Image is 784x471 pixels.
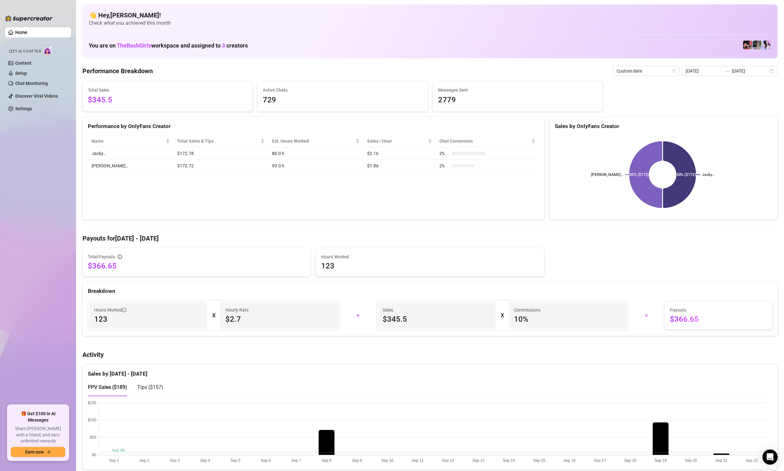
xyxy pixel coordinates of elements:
td: $172.72 [173,160,268,172]
div: Est. Hours Worked [272,138,355,145]
div: Sales by [DATE] - [DATE] [88,365,772,378]
th: Sales / Hour [363,135,435,147]
td: Jacky… [88,147,173,160]
span: info-circle [118,255,122,259]
span: Chat Conversion [439,138,530,145]
h4: 👋 Hey, [PERSON_NAME] ! [89,11,771,20]
th: Name [88,135,173,147]
article: Hourly Rate [225,306,249,313]
span: Total Payouts [88,253,115,260]
span: Sales [383,306,490,313]
span: Total Sales [88,87,247,94]
div: = [632,310,661,320]
td: $172.78 [173,147,268,160]
article: Commissions [514,306,541,313]
h4: Performance Breakdown [82,67,153,75]
h1: You are on workspace and assigned to creators [89,42,248,49]
img: Ary [762,41,771,49]
span: Tips ( $157 ) [137,384,163,390]
span: to [724,68,729,74]
span: $345.5 [383,314,490,324]
span: Share [PERSON_NAME] with a friend, and earn unlimited rewards [11,426,65,444]
span: Active Chats [263,87,422,94]
input: End date [732,68,768,74]
h4: Payouts for [DATE] - [DATE] [82,234,778,243]
img: logo-BBDzfeDw.svg [5,15,53,22]
td: 93.0 h [268,160,364,172]
span: PPV Sales ( $189 ) [88,384,127,390]
td: 80.0 h [268,147,364,160]
span: Earn now [25,449,44,455]
span: 2 % [439,162,450,169]
div: X [212,310,215,320]
a: Home [15,30,27,35]
span: Total Sales & Tips [177,138,259,145]
a: Settings [15,106,32,111]
span: $2.7 [225,314,333,324]
td: $2.16 [363,147,435,160]
button: Earn nowarrow-right [11,447,65,457]
input: Start date [686,68,722,74]
span: 2779 [438,94,597,106]
text: Jacky… [702,172,715,177]
span: 10 % [514,314,622,324]
a: Chat Monitoring [15,81,48,86]
td: [PERSON_NAME]… [88,160,173,172]
span: Sales / Hour [367,138,426,145]
div: Sales by OnlyFans Creator [555,122,772,131]
img: Brenda [753,41,761,49]
span: $366.65 [670,314,767,324]
div: X [501,310,504,320]
span: Name [92,138,165,145]
div: + [344,310,373,320]
th: Chat Conversion [436,135,539,147]
span: arrow-right [46,450,51,454]
div: Open Intercom Messenger [762,449,778,465]
span: calendar [672,69,676,73]
span: 123 [94,314,202,324]
span: Izzy AI Chatter [9,48,41,55]
span: 🎁 Get $100 in AI Messages [11,411,65,423]
span: $345.5 [88,94,247,106]
span: swap-right [724,68,729,74]
span: 729 [263,94,422,106]
span: 2 % [439,150,450,157]
h4: Activity [82,350,778,359]
td: $1.86 [363,160,435,172]
span: 3 [222,42,225,49]
span: Messages Sent [438,87,597,94]
span: Check what you achieved this month [89,20,771,27]
a: Content [15,61,31,66]
div: Breakdown [88,287,772,295]
div: Performance by OnlyFans Creator [88,122,539,131]
span: info-circle [122,308,126,312]
span: Hours Worked [94,306,126,313]
a: Discover Viral Videos [15,94,58,99]
span: TheBashGirls [117,42,151,49]
span: Payouts [670,306,767,313]
text: [PERSON_NAME]… [591,172,623,177]
img: Jacky [743,41,752,49]
span: 123 [321,261,539,271]
span: Hours Worked [321,253,539,260]
img: AI Chatter [43,46,53,55]
th: Total Sales & Tips [173,135,268,147]
span: $366.65 [88,261,305,271]
a: Setup [15,71,27,76]
span: Custom date [617,66,676,76]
